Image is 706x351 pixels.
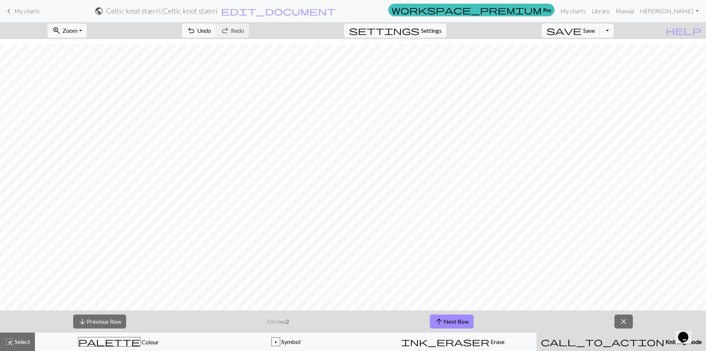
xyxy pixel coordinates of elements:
[675,322,699,344] iframe: chat widget
[430,315,474,329] button: Next Row
[613,4,637,18] a: Manual
[272,338,280,347] div: p
[349,26,420,35] i: Settings
[4,5,40,17] a: My charts
[5,337,14,347] span: highlight_alt
[95,6,103,16] span: public
[388,4,555,16] a: Pro
[536,333,706,351] button: Knitting mode
[435,316,443,327] span: arrow_upward
[349,25,420,36] span: settings
[78,316,87,327] span: arrow_downward
[47,24,87,38] button: Zoom
[202,333,370,351] button: p Symbol
[546,25,582,36] span: save
[187,25,196,36] span: undo
[35,333,202,351] button: Colour
[589,4,613,18] a: Library
[14,7,40,14] span: My charts
[541,337,664,347] span: call_to_action
[106,7,218,15] h2: Celtic knot stærri / Celtic knot stærri
[280,338,300,345] span: Symbol
[583,27,595,34] span: Save
[267,317,289,326] p: On row
[73,315,126,329] button: Previous Row
[140,338,159,345] span: Colour
[489,338,504,345] span: Erase
[286,318,289,325] strong: 2
[619,316,628,327] span: close
[78,337,140,347] span: palette
[421,26,442,35] span: Settings
[557,4,589,18] a: My charts
[369,333,536,351] button: Erase
[63,27,78,34] span: Zoom
[14,338,30,345] span: Select
[542,24,600,38] button: Save
[344,24,446,38] button: SettingsSettings
[4,6,13,16] span: keyboard_arrow_left
[197,27,211,34] span: Undo
[664,338,702,345] span: Knitting mode
[52,25,61,36] span: zoom_in
[392,5,542,15] span: workspace_premium
[401,337,489,347] span: ink_eraser
[221,6,336,16] span: edit_document
[637,4,702,18] a: Hi[PERSON_NAME]
[666,25,701,36] span: help
[182,24,216,38] button: Undo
